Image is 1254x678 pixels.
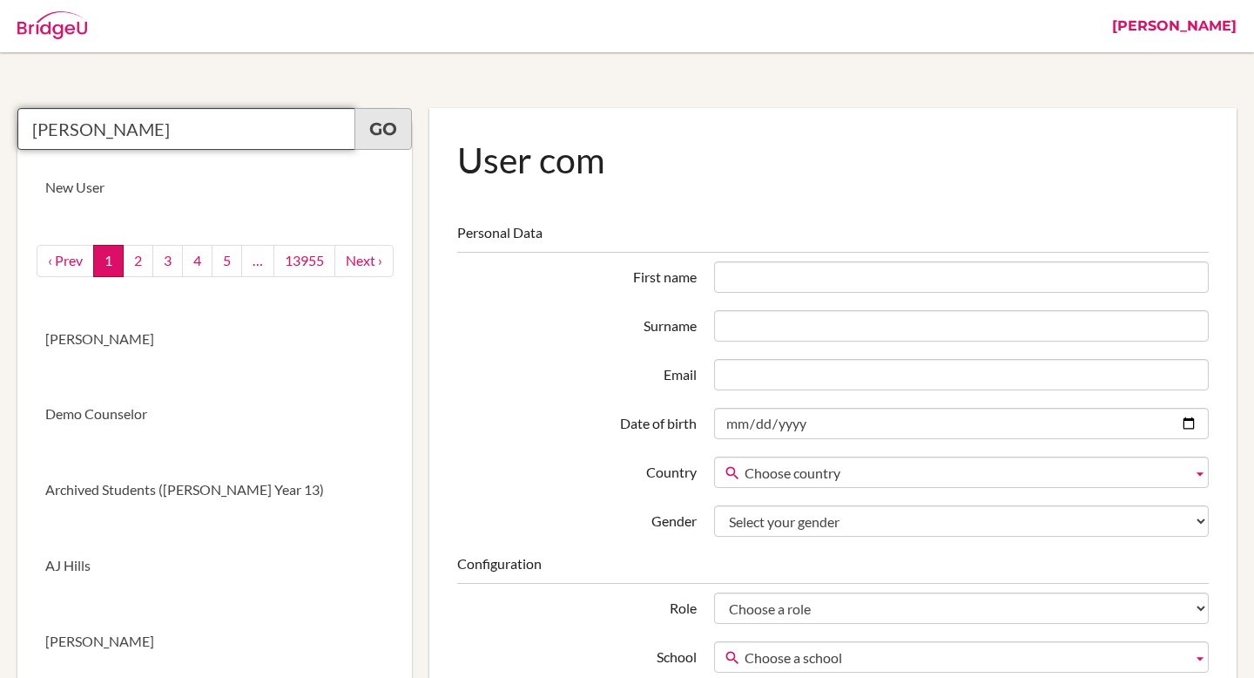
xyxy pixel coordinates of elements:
[448,408,705,434] label: Date of birth
[17,108,355,150] input: Quicksearch user
[37,245,94,277] a: ‹ Prev
[241,245,274,277] a: …
[17,150,412,226] a: New User
[17,452,412,528] a: Archived Students ([PERSON_NAME] Year 13)
[448,310,705,336] label: Surname
[448,457,705,483] label: Country
[17,11,87,39] img: Bridge-U
[334,245,394,277] a: next
[212,245,242,277] a: 5
[745,642,1185,674] span: Choose a school
[745,458,1185,489] span: Choose country
[17,302,412,377] a: [PERSON_NAME]
[457,136,1209,184] h1: User com
[448,359,705,385] label: Email
[182,245,212,277] a: 4
[273,245,335,277] a: 13955
[17,376,412,452] a: Demo Counselor
[457,554,1209,584] legend: Configuration
[93,245,124,277] a: 1
[17,528,412,604] a: AJ Hills
[448,593,705,619] label: Role
[354,108,412,150] a: Go
[123,245,153,277] a: 2
[448,505,705,532] label: Gender
[448,641,705,668] label: School
[152,245,183,277] a: 3
[457,223,1209,253] legend: Personal Data
[448,261,705,288] label: First name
